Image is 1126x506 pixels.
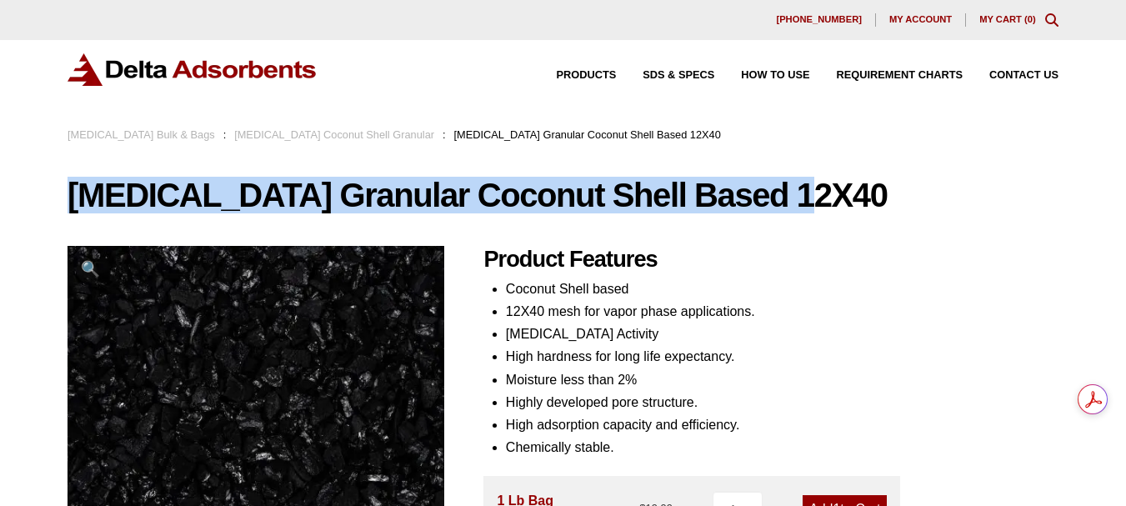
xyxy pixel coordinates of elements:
[616,70,714,81] a: SDS & SPECS
[556,70,616,81] span: Products
[763,13,876,27] a: [PHONE_NUMBER]
[506,345,1058,368] li: High hardness for long life expectancy.
[529,70,616,81] a: Products
[506,413,1058,436] li: High adsorption capacity and efficiency.
[776,15,862,24] span: [PHONE_NUMBER]
[506,391,1058,413] li: Highly developed pore structure.
[68,178,1058,213] h1: [MEDICAL_DATA] Granular Coconut Shell Based 12X40
[1045,13,1058,27] div: Toggle Modal Content
[483,246,1058,273] h2: Product Features
[1028,14,1033,24] span: 0
[643,70,714,81] span: SDS & SPECS
[68,53,318,86] img: Delta Adsorbents
[68,128,215,141] a: [MEDICAL_DATA] Bulk & Bags
[837,70,963,81] span: Requirement Charts
[876,13,966,27] a: My account
[506,278,1058,300] li: Coconut Shell based
[443,128,446,141] span: :
[714,70,809,81] a: How to Use
[506,300,1058,323] li: 12X40 mesh for vapor phase applications.
[989,70,1058,81] span: Contact Us
[741,70,809,81] span: How to Use
[234,128,434,141] a: [MEDICAL_DATA] Coconut Shell Granular
[506,436,1058,458] li: Chemically stable.
[223,128,227,141] span: :
[68,246,113,292] a: View full-screen image gallery
[506,323,1058,345] li: [MEDICAL_DATA] Activity
[889,15,952,24] span: My account
[810,70,963,81] a: Requirement Charts
[963,70,1058,81] a: Contact Us
[454,128,721,141] span: [MEDICAL_DATA] Granular Coconut Shell Based 12X40
[81,260,100,278] span: 🔍
[506,368,1058,391] li: Moisture less than 2%
[979,14,1036,24] a: My Cart (0)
